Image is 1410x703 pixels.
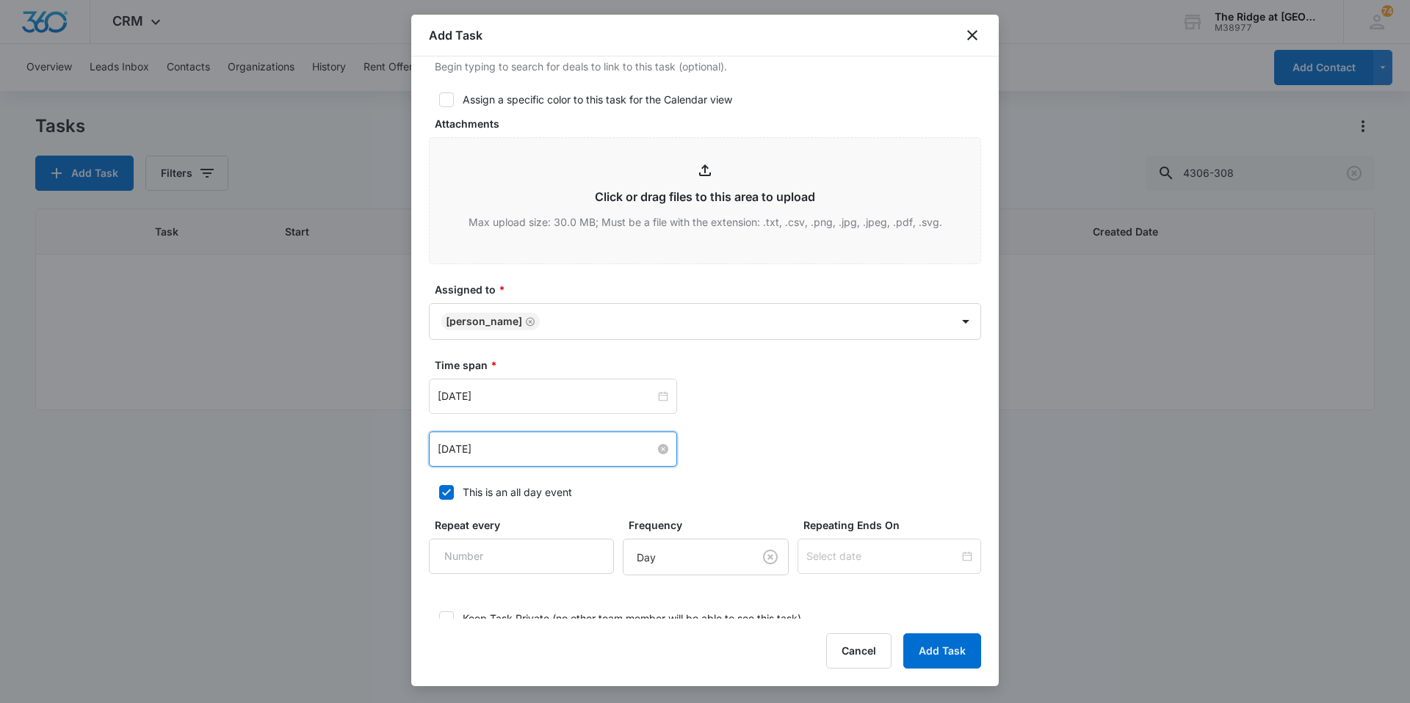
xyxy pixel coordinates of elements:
div: Assign a specific color to this task for the Calendar view [463,92,732,107]
button: Cancel [826,633,892,669]
label: Time span [435,357,987,373]
div: This is an all day event [463,484,572,500]
input: Number [429,539,614,574]
label: Frequency [629,517,795,533]
label: Repeat every [435,517,620,533]
input: Aug 11, 2025 [438,441,655,457]
label: Attachments [435,116,987,131]
button: Clear [759,545,782,569]
span: close-circle [658,391,668,401]
button: Add Task [903,633,981,669]
div: Remove Ricardo Marin [522,316,535,327]
input: Aug 11, 2025 [438,388,655,404]
label: Assigned to [435,282,987,297]
span: close-circle [658,444,668,454]
p: Begin typing to search for deals to link to this task (optional). [435,59,981,74]
input: Click or drag files to this area to upload [430,138,980,263]
button: close [963,26,981,44]
h1: Add Task [429,26,482,44]
div: Keep Task Private (no other team member will be able to see this task) [463,611,801,626]
label: Repeating Ends On [803,517,987,533]
div: [PERSON_NAME] [446,316,522,327]
input: Select date [806,548,959,564]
